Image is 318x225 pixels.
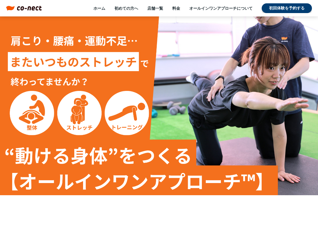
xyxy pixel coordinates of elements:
a: 店舗一覧 [147,5,163,11]
a: 初めての方へ [114,5,138,11]
a: 初回体験を予約する [262,3,312,13]
a: 料金 [172,5,180,11]
a: ホーム [93,5,105,11]
a: オールインワンアプローチについて [189,5,253,11]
